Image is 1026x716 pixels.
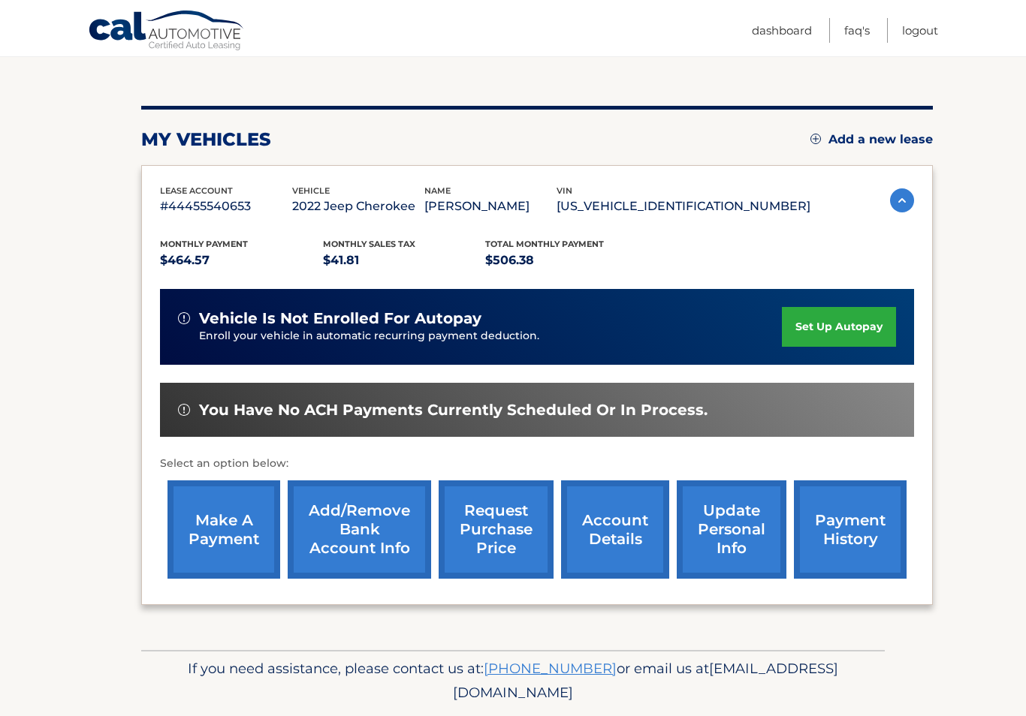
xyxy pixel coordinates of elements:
[160,239,248,249] span: Monthly Payment
[141,128,271,151] h2: my vehicles
[844,18,870,43] a: FAQ's
[557,196,810,217] p: [US_VEHICLE_IDENTIFICATION_NUMBER]
[199,309,481,328] span: vehicle is not enrolled for autopay
[88,10,246,53] a: Cal Automotive
[810,134,821,144] img: add.svg
[323,239,415,249] span: Monthly sales Tax
[557,185,572,196] span: vin
[160,185,233,196] span: lease account
[902,18,938,43] a: Logout
[151,657,875,705] p: If you need assistance, please contact us at: or email us at
[424,185,451,196] span: name
[453,660,838,701] span: [EMAIL_ADDRESS][DOMAIN_NAME]
[484,660,617,677] a: [PHONE_NUMBER]
[561,480,669,579] a: account details
[178,404,190,416] img: alert-white.svg
[782,307,896,347] a: set up autopay
[485,239,604,249] span: Total Monthly Payment
[677,480,786,579] a: update personal info
[439,480,554,579] a: request purchase price
[323,250,486,271] p: $41.81
[794,480,907,579] a: payment history
[810,132,933,147] a: Add a new lease
[485,250,648,271] p: $506.38
[424,196,557,217] p: [PERSON_NAME]
[292,196,424,217] p: 2022 Jeep Cherokee
[752,18,812,43] a: Dashboard
[160,250,323,271] p: $464.57
[890,188,914,212] img: accordion-active.svg
[199,328,782,344] p: Enroll your vehicle in automatic recurring payment deduction.
[292,185,330,196] span: vehicle
[178,312,190,324] img: alert-white.svg
[160,196,292,217] p: #44455540653
[167,480,280,579] a: make a payment
[288,480,431,579] a: Add/Remove bank account info
[160,455,914,473] p: Select an option below:
[199,401,708,420] span: You have no ACH payments currently scheduled or in process.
